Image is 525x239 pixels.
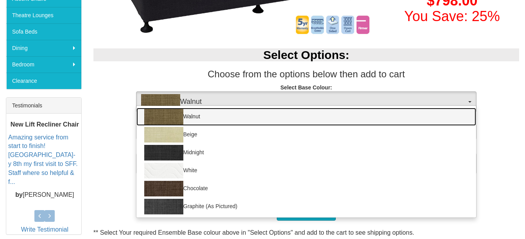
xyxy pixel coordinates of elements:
div: Testimonials [6,98,81,114]
span: Walnut [141,94,466,110]
a: Sofa Beds [6,23,81,40]
a: Bedroom [6,56,81,73]
b: by [15,191,23,198]
img: Graphite (As Pictured) [144,199,183,214]
font: You Save: 25% [404,8,500,24]
a: Chocolate [136,180,476,198]
p: [PERSON_NAME] [8,190,81,199]
img: Chocolate [144,181,183,196]
strong: Select Base Colour: [280,84,332,91]
b: Select Options: [263,48,349,61]
a: Walnut [136,108,476,126]
a: White [136,162,476,180]
img: Walnut [144,109,183,125]
img: Walnut [141,94,180,110]
img: White [144,163,183,178]
a: Write Testimonial [21,226,68,233]
a: Dining [6,40,81,56]
a: Graphite (As Pictured) [136,198,476,216]
a: Clearance [6,73,81,89]
a: Theatre Lounges [6,7,81,23]
h3: Choose from the options below then add to cart [93,69,519,79]
a: Amazing service from start to finish! [GEOGRAPHIC_DATA]-y 8th my first visit to SFF. Staff where ... [8,134,78,185]
button: WalnutWalnut [136,91,477,112]
a: Midnight [136,144,476,162]
b: New Lift Recliner Chair [11,121,79,127]
a: Beige [136,126,476,144]
img: Midnight [144,145,183,161]
img: Beige [144,127,183,143]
